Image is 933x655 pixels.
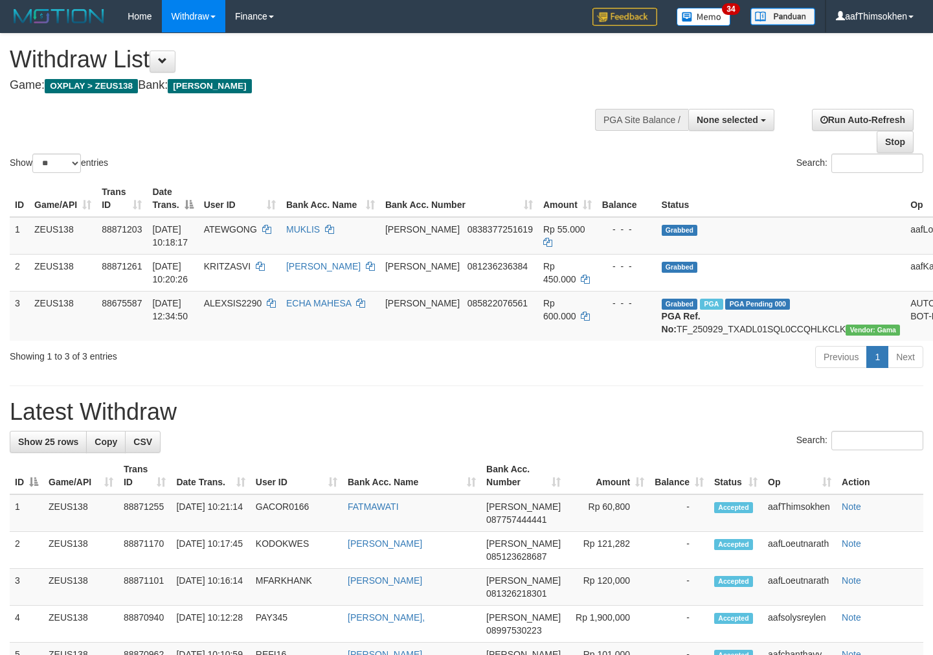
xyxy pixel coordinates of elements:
[102,261,142,271] span: 88871261
[697,115,758,125] span: None selected
[888,346,923,368] a: Next
[10,47,609,73] h1: Withdraw List
[846,325,900,336] span: Vendor URL: https://trx31.1velocity.biz
[602,297,651,310] div: - - -
[486,612,561,623] span: [PERSON_NAME]
[286,298,351,308] a: ECHA MAHESA
[842,575,861,586] a: Note
[831,154,923,173] input: Search:
[102,298,142,308] span: 88675587
[486,514,546,525] span: Copy 087757444441 to clipboard
[796,154,923,173] label: Search:
[662,299,698,310] span: Grabbed
[29,180,96,217] th: Game/API: activate to sort column ascending
[10,569,43,606] td: 3
[467,298,528,308] span: Copy 085822076561 to clipboard
[385,298,460,308] span: [PERSON_NAME]
[10,217,29,255] td: 1
[96,180,147,217] th: Trans ID: activate to sort column ascending
[714,539,753,550] span: Accepted
[842,538,861,549] a: Note
[171,494,250,532] td: [DATE] 10:21:14
[348,538,422,549] a: [PERSON_NAME]
[251,569,343,606] td: MFARKHANK
[566,569,649,606] td: Rp 120,000
[10,399,923,425] h1: Latest Withdraw
[118,532,172,569] td: 88871170
[118,494,172,532] td: 88871255
[43,457,118,494] th: Game/API: activate to sort column ascending
[763,494,837,532] td: aafThimsokhen
[714,576,753,587] span: Accepted
[385,224,460,235] span: [PERSON_NAME]
[152,224,188,247] span: [DATE] 10:18:17
[714,613,753,624] span: Accepted
[204,261,251,271] span: KRITZASVI
[251,494,343,532] td: GACOR0166
[286,224,320,235] a: MUKLIS
[86,431,126,453] a: Copy
[763,606,837,643] td: aafsolysreylen
[842,612,861,623] a: Note
[281,180,380,217] th: Bank Acc. Name: activate to sort column ascending
[251,606,343,643] td: PAY345
[796,431,923,450] label: Search:
[837,457,923,494] th: Action
[286,261,361,271] a: [PERSON_NAME]
[204,298,262,308] span: ALEXSIS2290
[566,606,649,643] td: Rp 1,900,000
[152,298,188,321] span: [DATE] 12:34:50
[700,299,723,310] span: Marked by aafpengsreynich
[595,109,688,131] div: PGA Site Balance /
[657,291,906,341] td: TF_250929_TXADL01SQL0CCQHLKCLK
[118,606,172,643] td: 88870940
[102,224,142,235] span: 88871203
[199,180,281,217] th: User ID: activate to sort column ascending
[18,437,78,447] span: Show 25 rows
[543,298,576,321] span: Rp 600.000
[866,346,888,368] a: 1
[597,180,657,217] th: Balance
[725,299,790,310] span: PGA Pending
[10,431,87,453] a: Show 25 rows
[43,532,118,569] td: ZEUS138
[10,494,43,532] td: 1
[763,532,837,569] td: aafLoeutnarath
[677,8,731,26] img: Button%20Memo.svg
[10,532,43,569] td: 2
[95,437,117,447] span: Copy
[10,6,108,26] img: MOTION_logo.png
[662,225,698,236] span: Grabbed
[566,494,649,532] td: Rp 60,800
[32,154,81,173] select: Showentries
[10,345,379,363] div: Showing 1 to 3 of 3 entries
[125,431,161,453] a: CSV
[649,457,709,494] th: Balance: activate to sort column ascending
[649,569,709,606] td: -
[118,457,172,494] th: Trans ID: activate to sort column ascending
[486,538,561,549] span: [PERSON_NAME]
[566,532,649,569] td: Rp 121,282
[714,502,753,513] span: Accepted
[763,457,837,494] th: Op: activate to sort column ascending
[251,532,343,569] td: KODOKWES
[538,180,597,217] th: Amount: activate to sort column ascending
[812,109,914,131] a: Run Auto-Refresh
[10,457,43,494] th: ID: activate to sort column descending
[662,311,701,334] b: PGA Ref. No:
[877,131,914,153] a: Stop
[486,625,542,636] span: Copy 08997530223 to clipboard
[43,606,118,643] td: ZEUS138
[348,575,422,586] a: [PERSON_NAME]
[709,457,763,494] th: Status: activate to sort column ascending
[543,224,585,235] span: Rp 55.000
[204,224,257,235] span: ATEWGONG
[649,606,709,643] td: -
[486,588,546,599] span: Copy 081326218301 to clipboard
[29,217,96,255] td: ZEUS138
[168,79,251,93] span: [PERSON_NAME]
[566,457,649,494] th: Amount: activate to sort column ascending
[486,501,561,512] span: [PERSON_NAME]
[343,457,481,494] th: Bank Acc. Name: activate to sort column ascending
[10,291,29,341] td: 3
